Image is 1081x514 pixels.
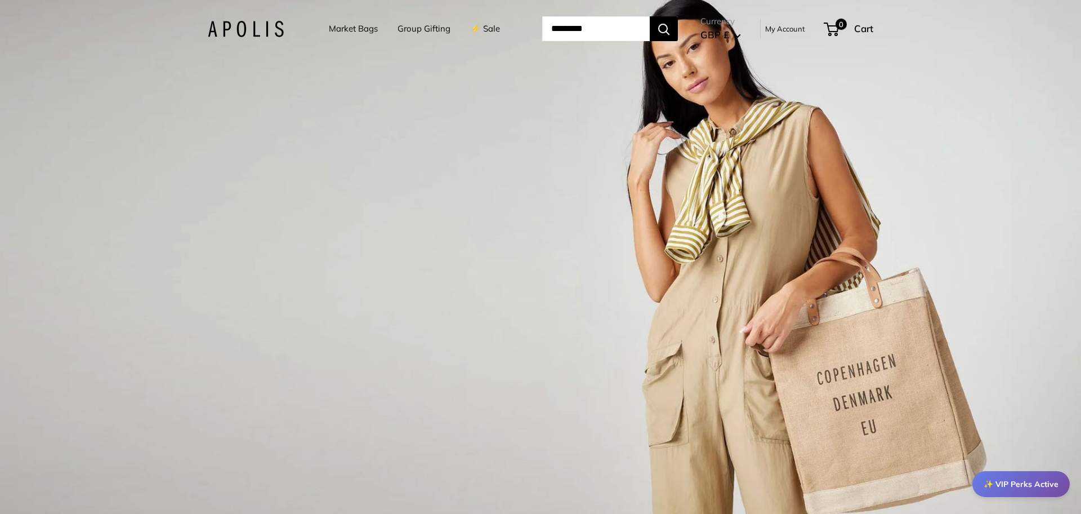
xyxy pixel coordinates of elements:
[470,21,500,37] a: ⚡️ Sale
[765,22,805,36] a: My Account
[836,19,847,30] span: 0
[825,20,873,38] a: 0 Cart
[854,23,873,34] span: Cart
[700,14,741,29] span: Currency
[397,21,450,37] a: Group Gifting
[542,16,650,41] input: Search...
[700,29,729,41] span: GBP £
[650,16,678,41] button: Search
[972,471,1070,497] div: ✨ VIP Perks Active
[208,21,284,37] img: Apolis
[700,26,741,44] button: GBP £
[329,21,378,37] a: Market Bags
